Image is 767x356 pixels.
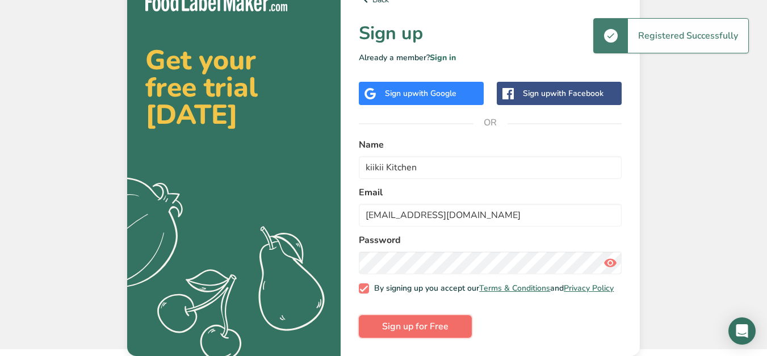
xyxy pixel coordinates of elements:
[479,283,550,294] a: Terms & Conditions
[369,283,614,294] span: By signing up you accept our and
[359,233,622,247] label: Password
[359,204,622,227] input: email@example.com
[359,20,622,47] h1: Sign up
[628,19,748,53] div: Registered Successfully
[359,52,622,64] p: Already a member?
[359,186,622,199] label: Email
[728,317,756,345] div: Open Intercom Messenger
[550,88,603,99] span: with Facebook
[359,156,622,179] input: John Doe
[523,87,603,99] div: Sign up
[473,106,508,140] span: OR
[564,283,614,294] a: Privacy Policy
[359,315,472,338] button: Sign up for Free
[359,138,622,152] label: Name
[430,52,456,63] a: Sign in
[145,47,322,128] h2: Get your free trial [DATE]
[412,88,456,99] span: with Google
[385,87,456,99] div: Sign up
[382,320,449,333] span: Sign up for Free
